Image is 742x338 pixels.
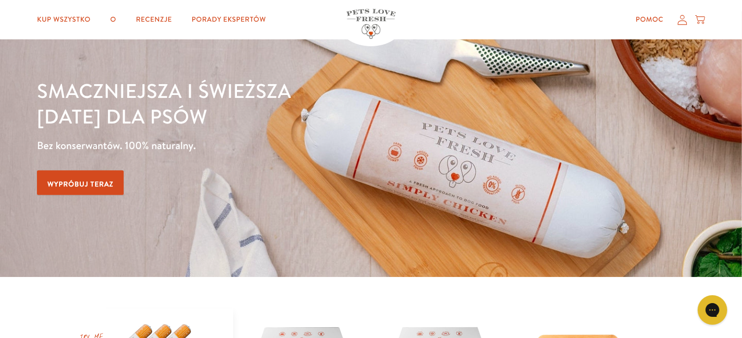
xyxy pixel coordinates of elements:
a: Pomoc [628,10,671,30]
font: O [110,14,116,24]
a: Porady ekspertów [184,10,274,30]
a: Recenzje [128,10,180,30]
img: Zwierzęta kochają świeżość [346,9,396,39]
a: Kup wszystko [29,10,99,30]
a: O [102,10,124,30]
font: Pomoc [636,14,663,24]
font: Kup wszystko [37,14,91,24]
font: Bez konserwantów. 100% naturalny. [37,138,196,153]
font: [DATE] dla psów [37,102,207,130]
font: Porady ekspertów [192,14,266,24]
font: Wypróbuj teraz [47,179,113,189]
iframe: Czat na żywo Gorgias [693,292,732,328]
font: Smaczniejsza i świeższa [37,77,291,104]
font: Recenzje [136,14,172,24]
a: Wypróbuj teraz [37,170,124,195]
